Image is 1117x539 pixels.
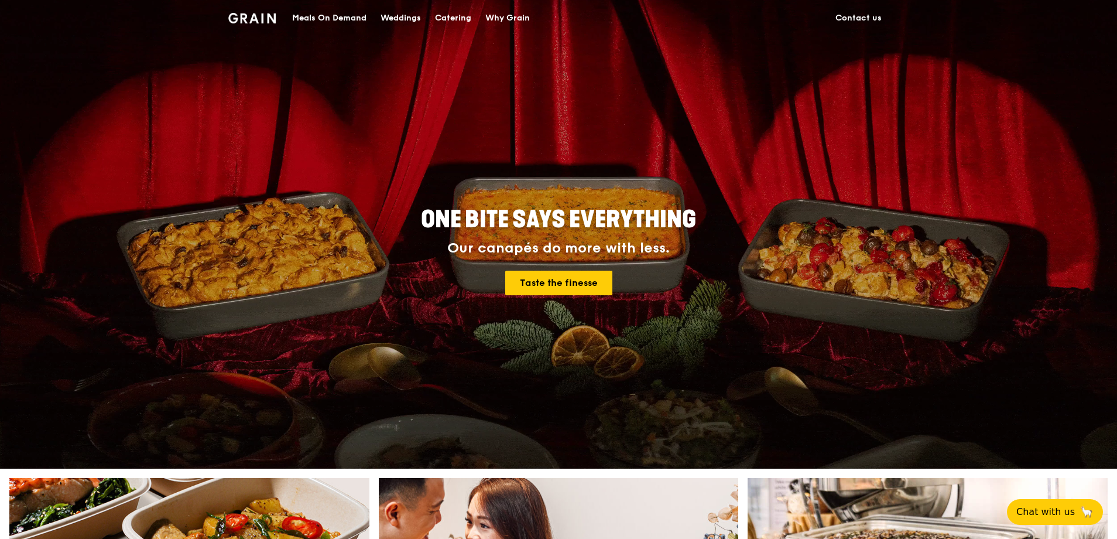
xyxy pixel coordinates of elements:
button: Chat with us🦙 [1007,499,1103,525]
div: Catering [435,1,471,36]
img: Grain [228,13,276,23]
div: Meals On Demand [292,1,366,36]
a: Weddings [374,1,428,36]
div: Our canapés do more with less. [348,240,769,257]
span: ONE BITE SAYS EVERYTHING [421,206,696,234]
div: Weddings [381,1,421,36]
a: Catering [428,1,478,36]
span: 🦙 [1080,505,1094,519]
a: Why Grain [478,1,537,36]
div: Why Grain [485,1,530,36]
a: Taste the finesse [505,271,612,295]
a: Contact us [828,1,889,36]
span: Chat with us [1016,505,1075,519]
